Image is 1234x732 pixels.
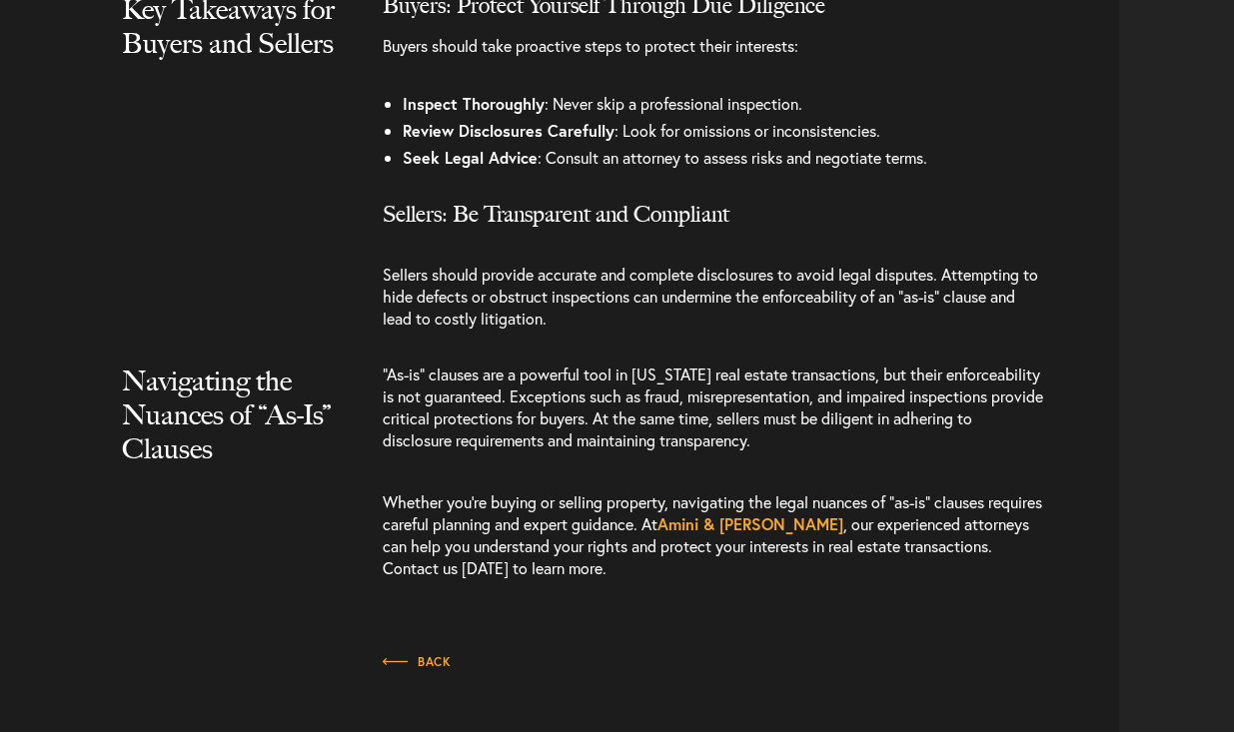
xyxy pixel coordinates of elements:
p: Sellers should provide accurate and complete disclosures to avoid legal disputes. Attempting to h... [383,244,1045,350]
li: : Never skip a professional inspection. [403,91,1045,118]
strong: Seek Legal Advice [403,147,538,168]
a: Amini & [PERSON_NAME] [657,513,843,534]
span: Back [383,656,451,668]
p: Buyers should take proactive steps to protect their interests: [383,35,1045,77]
strong: Review Disclosures Carefully [403,120,615,141]
p: “As-is” clauses are a powerful tool in [US_STATE] real estate transactions, but their enforceabil... [383,364,1045,471]
strong: Inspect Thoroughly [403,93,545,114]
li: : Consult an attorney to assess risks and negotiate terms. [403,145,1045,172]
h4: Sellers: Be Transparent and Compliant [383,186,1118,244]
a: Back to Insights [383,649,451,671]
p: Whether you’re buying or selling property, navigating the legal nuances of “as-is” clauses requir... [383,471,1045,599]
li: : Look for omissions or inconsistencies. [403,118,1045,145]
h2: Navigating the Nuances of “As-Is” Clauses [122,364,344,505]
